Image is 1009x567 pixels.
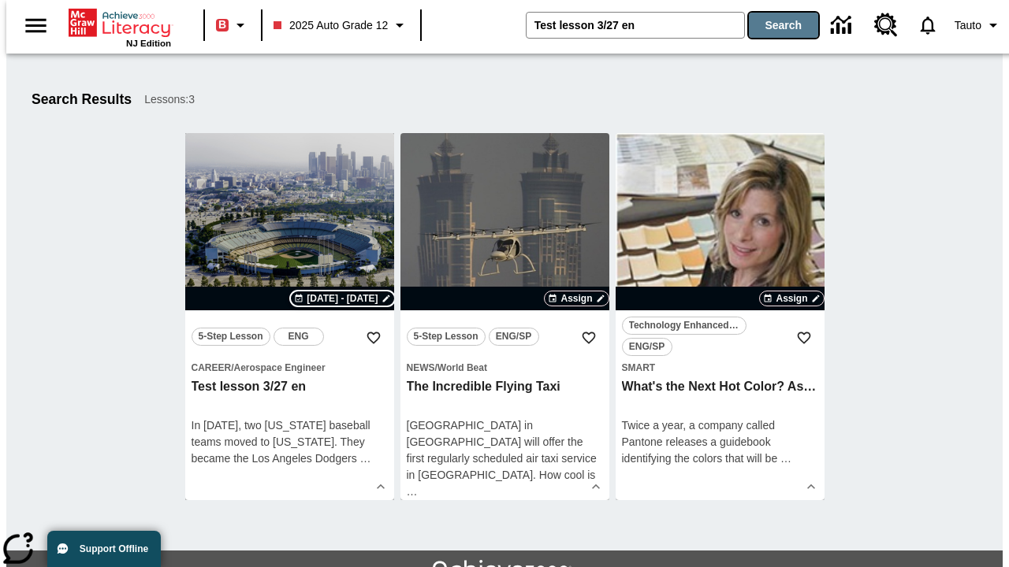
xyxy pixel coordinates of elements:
[622,338,672,356] button: ENG/SP
[400,133,609,500] div: lesson details
[955,17,981,34] span: Tauto
[584,475,608,498] button: Show Details
[234,362,326,373] span: Aerospace Engineer
[489,328,539,346] button: ENG/SP
[821,4,865,47] a: Data Center
[231,362,233,373] span: /
[790,324,818,352] button: Add to Favorites
[437,362,487,373] span: World Beat
[185,133,394,500] div: lesson details
[622,379,818,395] h3: What's the Next Hot Color? Ask Pantone
[407,417,603,500] div: [GEOGRAPHIC_DATA] in [GEOGRAPHIC_DATA] will offer the first regularly scheduled air taxi service ...
[192,379,388,395] h3: Test lesson 3/27 en
[210,11,256,39] button: Boost Class color is red. Change class color
[289,328,309,345] span: ENG
[47,531,161,567] button: Support Offline
[799,475,823,498] button: Show Details
[629,339,665,355] span: ENG/SP
[69,6,171,48] div: Home
[407,362,435,373] span: News
[749,13,818,38] button: Search
[575,324,603,352] button: Add to Favorites
[776,291,807,306] span: Assign
[496,328,531,345] span: ENG/SP
[407,328,486,346] button: 5-Step Lesson
[407,379,603,395] h3: The Incredible Flying Taxi
[544,291,609,306] button: Assign Choose Dates
[218,15,226,35] span: B
[32,91,132,108] h1: Search Results
[307,291,378,306] span: [DATE] - [DATE]
[274,17,388,34] span: 2025 Auto Grade 12
[948,11,1009,39] button: Profile/Settings
[622,362,656,373] span: Smart
[80,543,148,554] span: Support Offline
[291,291,393,306] button: Oct 02 - Oct 02 Choose Dates
[907,5,948,46] a: Notifications
[435,362,437,373] span: /
[199,328,263,345] span: 5-Step Lesson
[622,417,818,467] div: Twice a year, a company called Pantone releases a guidebook identifying the colors that will be
[192,417,388,467] div: In [DATE], two [US_STATE] baseball teams moved to [US_STATE]. They became the Los Angeles Dodgers
[629,317,739,334] span: Technology Enhanced Item
[407,359,603,376] span: Topic: News/World Beat
[414,328,478,345] span: 5-Step Lesson
[359,324,388,352] button: Add to Favorites
[369,475,393,498] button: Show Details
[192,359,388,376] span: Topic: Career/Aerospace Engineer
[69,7,171,39] a: Home
[192,328,270,346] button: 5-Step Lesson
[192,362,232,373] span: Career
[360,452,371,465] span: …
[274,328,324,346] button: ENG
[616,133,825,500] div: lesson details
[560,291,592,306] span: Assign
[126,39,171,48] span: NJ Edition
[622,359,818,376] span: Topic: Smart/null
[144,91,195,108] span: Lessons : 3
[759,291,824,306] button: Assign Choose Dates
[13,2,59,49] button: Open side menu
[622,317,747,335] button: Technology Enhanced Item
[527,13,744,38] input: search field
[780,452,791,465] span: …
[267,11,415,39] button: Class: 2025 Auto Grade 12, Select your class
[865,4,907,46] a: Resource Center, Will open in new tab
